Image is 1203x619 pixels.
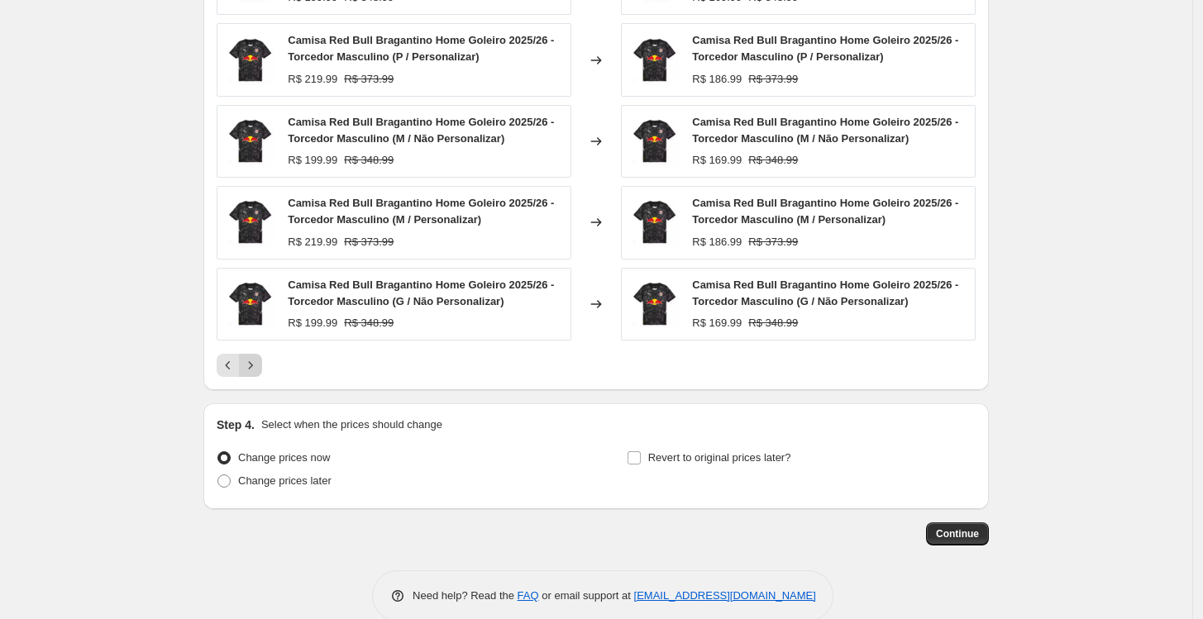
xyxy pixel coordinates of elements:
span: Revert to original prices later? [648,451,791,464]
span: Camisa Red Bull Bragantino Home Goleiro 2025/26 - Torcedor Masculino (P / Personalizar) [692,34,958,63]
div: R$ 219.99 [288,234,337,250]
div: R$ 199.99 [288,315,337,331]
img: iis7rndjinvaasp-0c4a41d15d663139b917509425095677-640-0-e597f5d7366cafff1217528437065173-640-0_d7b... [630,279,679,329]
strike: R$ 348.99 [748,152,798,169]
strike: R$ 348.99 [344,315,394,331]
strike: R$ 373.99 [344,234,394,250]
span: or email support at [539,589,634,602]
span: Continue [936,527,979,540]
div: R$ 199.99 [288,152,337,169]
img: iis7rndjinvaasp-0c4a41d15d663139b917509425095677-640-0-e597f5d7366cafff1217528437065173-640-0_d7b... [226,36,274,85]
img: iis7rndjinvaasp-0c4a41d15d663139b917509425095677-640-0-e597f5d7366cafff1217528437065173-640-0_d7b... [630,36,679,85]
div: R$ 169.99 [692,315,742,331]
strike: R$ 373.99 [344,71,394,88]
strike: R$ 373.99 [748,234,798,250]
div: R$ 169.99 [692,152,742,169]
strike: R$ 348.99 [344,152,394,169]
img: iis7rndjinvaasp-0c4a41d15d663139b917509425095677-640-0-e597f5d7366cafff1217528437065173-640-0_d7b... [226,279,274,329]
span: Camisa Red Bull Bragantino Home Goleiro 2025/26 - Torcedor Masculino (G / Não Personalizar) [288,279,554,307]
div: R$ 186.99 [692,71,742,88]
span: Camisa Red Bull Bragantino Home Goleiro 2025/26 - Torcedor Masculino (P / Personalizar) [288,34,554,63]
p: Select when the prices should change [261,417,442,433]
img: iis7rndjinvaasp-0c4a41d15d663139b917509425095677-640-0-e597f5d7366cafff1217528437065173-640-0_d7b... [226,117,274,166]
img: iis7rndjinvaasp-0c4a41d15d663139b917509425095677-640-0-e597f5d7366cafff1217528437065173-640-0_d7b... [226,198,274,247]
span: Camisa Red Bull Bragantino Home Goleiro 2025/26 - Torcedor Masculino (M / Personalizar) [288,197,554,226]
span: Need help? Read the [413,589,518,602]
img: iis7rndjinvaasp-0c4a41d15d663139b917509425095677-640-0-e597f5d7366cafff1217528437065173-640-0_d7b... [630,117,679,166]
button: Continue [926,522,989,545]
h2: Step 4. [217,417,255,433]
strike: R$ 348.99 [748,315,798,331]
div: R$ 186.99 [692,234,742,250]
strike: R$ 373.99 [748,71,798,88]
button: Next [239,354,262,377]
a: FAQ [518,589,539,602]
button: Previous [217,354,240,377]
div: R$ 219.99 [288,71,337,88]
span: Change prices later [238,474,332,487]
span: Camisa Red Bull Bragantino Home Goleiro 2025/26 - Torcedor Masculino (M / Personalizar) [692,197,958,226]
span: Camisa Red Bull Bragantino Home Goleiro 2025/26 - Torcedor Masculino (M / Não Personalizar) [288,116,554,145]
span: Camisa Red Bull Bragantino Home Goleiro 2025/26 - Torcedor Masculino (G / Não Personalizar) [692,279,958,307]
img: iis7rndjinvaasp-0c4a41d15d663139b917509425095677-640-0-e597f5d7366cafff1217528437065173-640-0_d7b... [630,198,679,247]
nav: Pagination [217,354,262,377]
a: [EMAIL_ADDRESS][DOMAIN_NAME] [634,589,816,602]
span: Change prices now [238,451,330,464]
span: Camisa Red Bull Bragantino Home Goleiro 2025/26 - Torcedor Masculino (M / Não Personalizar) [692,116,958,145]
